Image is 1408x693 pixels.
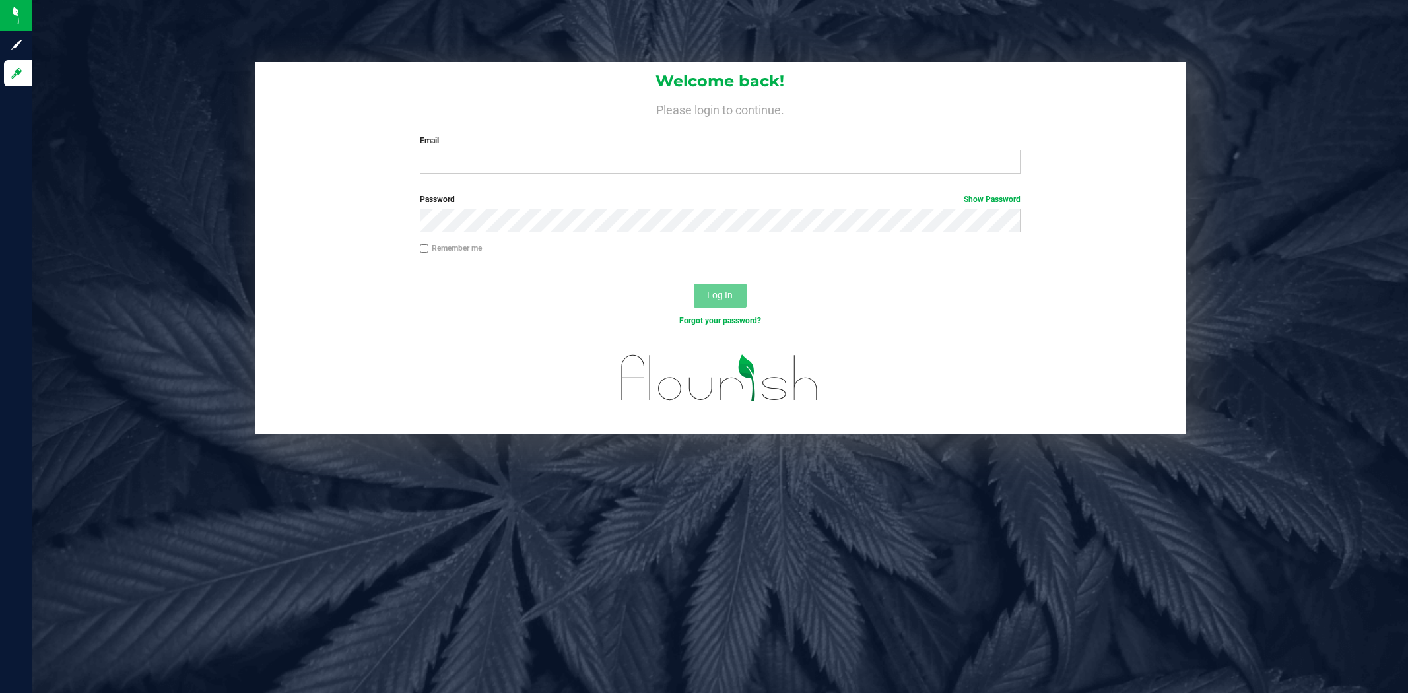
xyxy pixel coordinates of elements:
[255,100,1186,116] h4: Please login to continue.
[420,195,455,204] span: Password
[420,135,1021,147] label: Email
[679,316,761,325] a: Forgot your password?
[420,242,482,254] label: Remember me
[964,195,1021,204] a: Show Password
[255,73,1186,90] h1: Welcome back!
[420,244,429,253] input: Remember me
[603,341,836,415] img: flourish_logo.svg
[707,290,733,300] span: Log In
[10,67,23,80] inline-svg: Log in
[10,38,23,51] inline-svg: Sign up
[694,284,747,308] button: Log In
